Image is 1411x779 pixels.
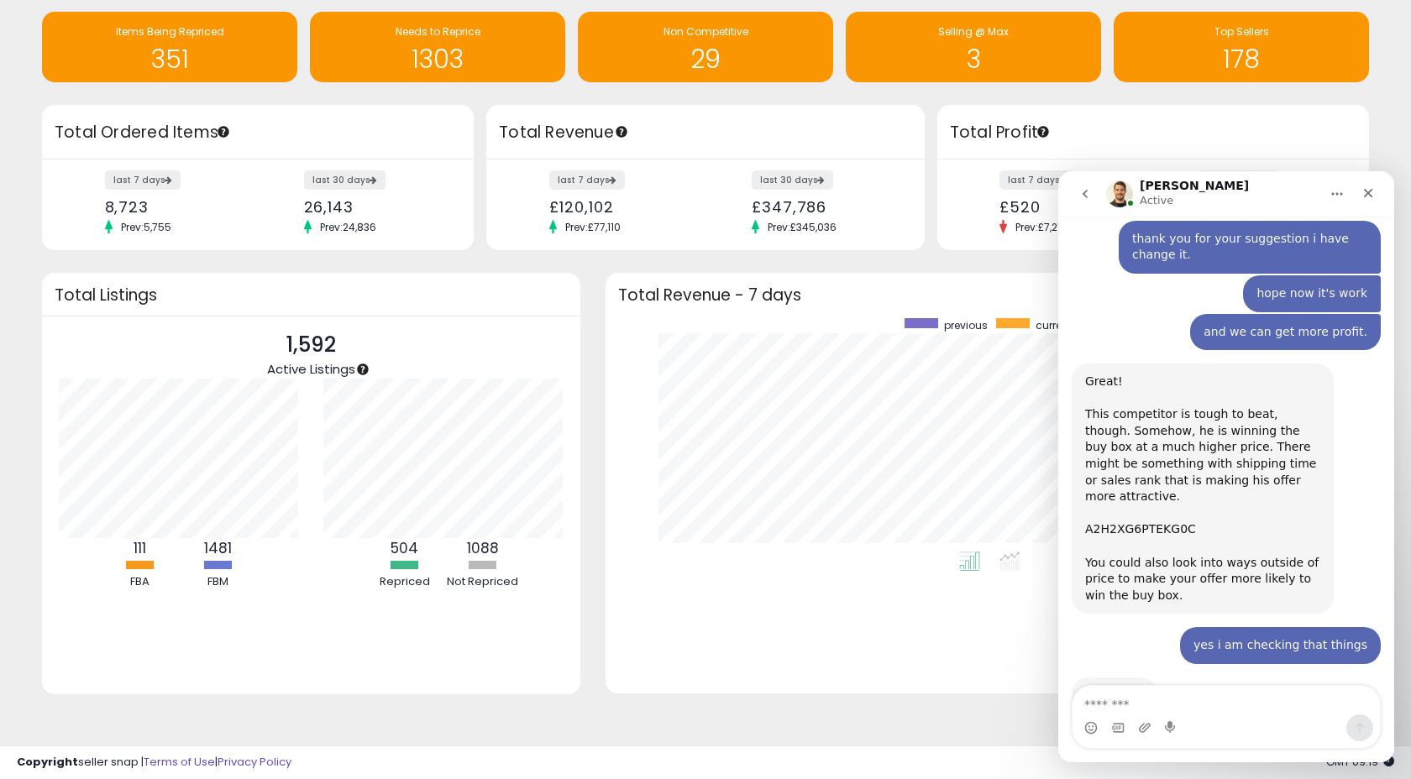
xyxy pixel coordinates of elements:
h1: 1303 [318,45,557,73]
span: Prev: £77,110 [557,220,629,234]
h3: Total Revenue [499,121,912,144]
div: Not Repriced [445,574,521,590]
span: Non Competitive [664,24,748,39]
label: last 30 days [752,170,833,190]
span: Selling @ Max [938,24,1009,39]
span: Items Being Repriced [116,24,224,39]
h1: 29 [586,45,825,73]
a: Items Being Repriced 351 [42,12,297,82]
b: 1481 [204,538,232,558]
div: Tooltip anchor [1036,124,1051,139]
h3: Total Ordered Items [55,121,461,144]
a: Selling @ Max 3 [846,12,1101,82]
a: Top Sellers 178 [1114,12,1369,82]
div: 8,723 [105,198,246,216]
div: Tooltip anchor [614,124,629,139]
label: last 7 days [105,170,181,190]
span: Prev: £345,036 [759,220,845,234]
span: previous [944,318,988,332]
a: Terms of Use [144,754,215,770]
h1: 3 [854,45,1093,73]
span: current [1036,318,1072,332]
label: last 7 days [549,170,625,190]
a: Privacy Policy [218,754,291,770]
strong: Copyright [17,754,78,770]
div: £347,786 [752,198,895,216]
label: last 7 days [999,170,1075,190]
h3: Total Listings [55,289,568,301]
p: 1,592 [267,329,355,361]
b: 1088 [467,538,499,558]
span: Needs to Reprice [396,24,480,39]
div: FBM [180,574,255,590]
label: last 30 days [1199,170,1280,190]
div: seller snap | | [17,755,291,771]
h3: Total Profit [950,121,1356,144]
h1: 178 [1122,45,1361,73]
div: Tooltip anchor [216,124,231,139]
b: 111 [134,538,146,558]
div: FBA [102,574,177,590]
div: 26,143 [304,198,445,216]
a: Non Competitive 29 [578,12,833,82]
span: Prev: £7,215 [1007,220,1076,234]
h3: Total Revenue - 7 days [618,289,1356,301]
span: Active Listings [267,360,355,378]
span: Prev: 5,755 [113,220,180,234]
span: Top Sellers [1214,24,1269,39]
div: Repriced [367,574,443,590]
div: £120,102 [549,198,693,216]
h1: 351 [50,45,289,73]
iframe: Intercom live chat [1058,171,1394,762]
div: Tooltip anchor [355,362,370,377]
div: £520 [999,198,1141,216]
label: last 30 days [304,170,386,190]
b: 504 [391,538,418,558]
span: Prev: 24,836 [312,220,385,234]
a: Needs to Reprice 1303 [310,12,565,82]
